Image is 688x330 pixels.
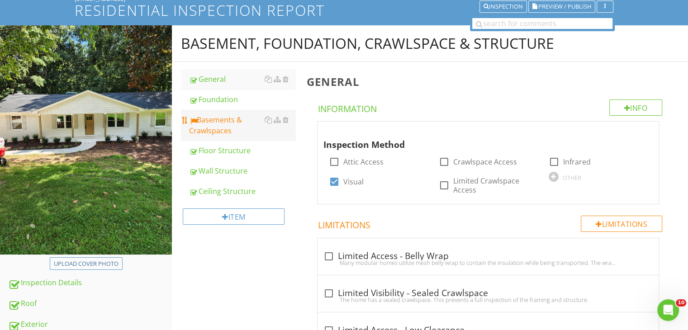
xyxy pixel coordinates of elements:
input: search for comments [472,18,612,29]
div: Info [609,99,663,116]
div: Inspection [484,4,523,10]
div: The home has a sealed crawlspace. This prevents a full inspection of the framing and structure. [323,296,653,303]
label: Visual [343,177,363,186]
h4: Limitations [318,216,662,231]
div: General [189,74,295,85]
span: 10 [676,299,686,306]
a: Preview / Publish [528,2,595,10]
div: Floor Structure [189,145,295,156]
h3: General [306,75,674,88]
button: Preview / Publish [528,0,595,13]
iframe: Intercom live chat [657,299,679,321]
div: Inspection Details [8,277,172,289]
label: Limited Crawlspace Access [453,176,538,194]
div: Item [183,208,285,225]
span: Preview / Publish [538,4,591,9]
button: Inspection [479,0,527,13]
label: Infrared [563,157,591,166]
div: Basement, Foundation, Crawlspace & Structure [181,34,554,52]
div: Basements & Crawlspaces [189,114,295,136]
div: OTHER [563,174,581,181]
div: Inspection Method [323,125,636,151]
a: Inspection [479,2,527,10]
div: Foundation [189,94,295,105]
div: Limitations [581,216,662,232]
div: Many modular homes utilize mesh belly wrap to contain the insulation while being transported. The... [323,259,653,266]
label: Attic Access [343,157,383,166]
div: Roof [8,298,172,310]
div: Ceiling Structure [189,186,295,197]
div: Upload cover photo [54,259,119,269]
h1: Residential Inspection Report [75,2,613,18]
div: Wall Structure [189,165,295,176]
button: Upload cover photo [50,257,123,270]
h4: Information [318,99,662,115]
label: Crawlspace Access [453,157,517,166]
